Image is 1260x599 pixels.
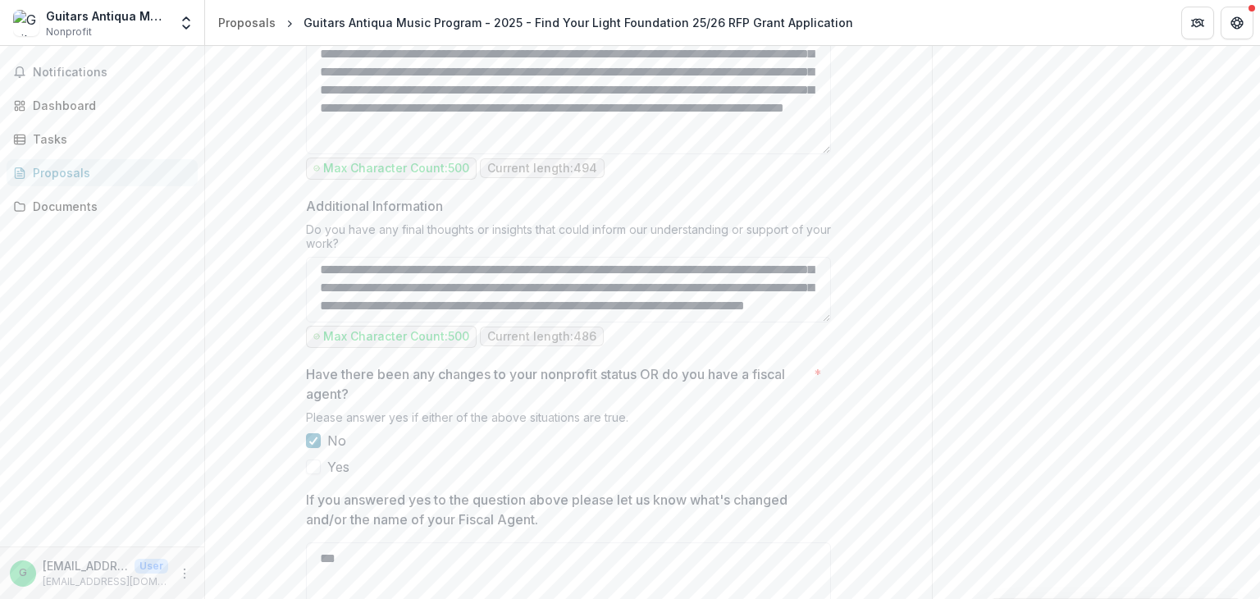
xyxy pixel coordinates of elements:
span: No [327,431,346,450]
button: Notifications [7,59,198,85]
p: Current length: 486 [487,330,596,344]
p: If you answered yes to the question above please let us know what's changed and/or the name of yo... [306,490,821,529]
div: Documents [33,198,185,215]
p: Current length: 494 [487,162,597,176]
div: Proposals [218,14,276,31]
a: Dashboard [7,92,198,119]
button: Partners [1181,7,1214,39]
p: User [135,559,168,574]
p: [EMAIL_ADDRESS][DOMAIN_NAME] [43,557,128,574]
div: Tasks [33,130,185,148]
img: Guitars Antiqua Music Program [13,10,39,36]
div: Guitars Antiqua Music Program - 2025 - Find Your Light Foundation 25/26 RFP Grant Application [304,14,853,31]
div: Proposals [33,164,185,181]
span: Yes [327,457,349,477]
p: [EMAIL_ADDRESS][DOMAIN_NAME] [43,574,168,589]
span: Nonprofit [46,25,92,39]
span: Notifications [33,66,191,80]
button: Get Help [1221,7,1253,39]
div: guitarsantiqua@gmail.com [19,568,27,578]
a: Proposals [7,159,198,186]
a: Proposals [212,11,282,34]
nav: breadcrumb [212,11,860,34]
p: Have there been any changes to your nonprofit status OR do you have a fiscal agent? [306,364,807,404]
div: Dashboard [33,97,185,114]
a: Tasks [7,126,198,153]
div: Please answer yes if either of the above situations are true. [306,410,831,431]
a: Documents [7,193,198,220]
p: Additional Information [306,196,443,216]
div: Do you have any final thoughts or insights that could inform our understanding or support of your... [306,222,831,257]
p: Max Character Count: 500 [323,330,469,344]
button: More [175,564,194,583]
p: Max Character Count: 500 [323,162,469,176]
div: Guitars Antiqua Music Program [46,7,168,25]
button: Open entity switcher [175,7,198,39]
